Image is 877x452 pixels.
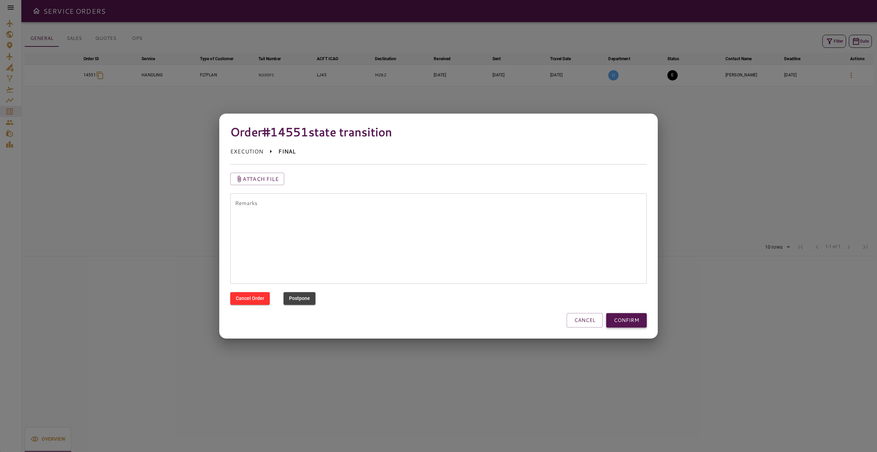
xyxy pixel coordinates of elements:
[284,292,315,305] button: Postpone
[278,147,296,155] p: FINAL
[230,292,270,305] button: Cancel Order
[567,313,603,327] button: CANCEL
[243,175,279,183] p: Attach file
[230,173,284,185] button: Attach file
[230,147,263,155] p: EXECUTION
[230,125,647,139] h4: Order #14551 state transition
[606,313,647,327] button: CONFIRM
